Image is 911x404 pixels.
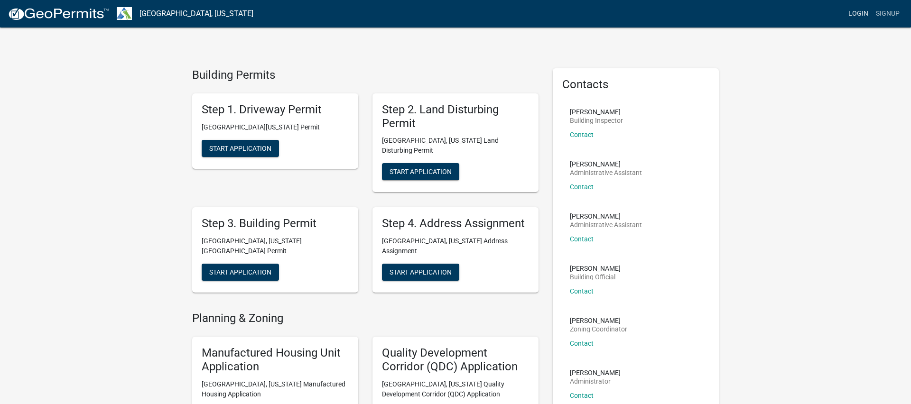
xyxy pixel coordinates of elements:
[390,268,452,276] span: Start Application
[570,109,623,115] p: [PERSON_NAME]
[192,312,539,325] h4: Planning & Zoning
[570,392,594,399] a: Contact
[202,103,349,117] h5: Step 1. Driveway Permit
[382,163,459,180] button: Start Application
[202,346,349,374] h5: Manufactured Housing Unit Application
[570,235,594,243] a: Contact
[570,326,627,332] p: Zoning Coordinator
[382,103,529,130] h5: Step 2. Land Disturbing Permit
[570,265,621,272] p: [PERSON_NAME]
[872,5,903,23] a: Signup
[570,161,642,167] p: [PERSON_NAME]
[382,136,529,156] p: [GEOGRAPHIC_DATA], [US_STATE] Land Disturbing Permit
[570,317,627,324] p: [PERSON_NAME]
[390,168,452,175] span: Start Application
[570,287,594,295] a: Contact
[845,5,872,23] a: Login
[192,68,539,82] h4: Building Permits
[382,379,529,399] p: [GEOGRAPHIC_DATA], [US_STATE] Quality Development Corridor (QDC) Application
[562,78,709,92] h5: Contacts
[382,236,529,256] p: [GEOGRAPHIC_DATA], [US_STATE] Address Assignment
[570,378,621,385] p: Administrator
[570,274,621,280] p: Building Official
[202,217,349,230] h5: Step 3. Building Permit
[570,369,621,376] p: [PERSON_NAME]
[202,140,279,157] button: Start Application
[202,122,349,132] p: [GEOGRAPHIC_DATA][US_STATE] Permit
[570,340,594,347] a: Contact
[382,217,529,230] h5: Step 4. Address Assignment
[570,221,642,228] p: Administrative Assistant
[570,213,642,220] p: [PERSON_NAME]
[209,268,271,276] span: Start Application
[570,183,594,191] a: Contact
[139,6,253,22] a: [GEOGRAPHIC_DATA], [US_STATE]
[570,117,623,124] p: Building Inspector
[117,7,132,20] img: Troup County, Georgia
[202,236,349,256] p: [GEOGRAPHIC_DATA], [US_STATE][GEOGRAPHIC_DATA] Permit
[570,169,642,176] p: Administrative Assistant
[382,346,529,374] h5: Quality Development Corridor (QDC) Application
[382,264,459,281] button: Start Application
[202,379,349,399] p: [GEOGRAPHIC_DATA], [US_STATE] Manufactured Housing Application
[202,264,279,281] button: Start Application
[570,131,594,138] a: Contact
[209,144,271,152] span: Start Application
